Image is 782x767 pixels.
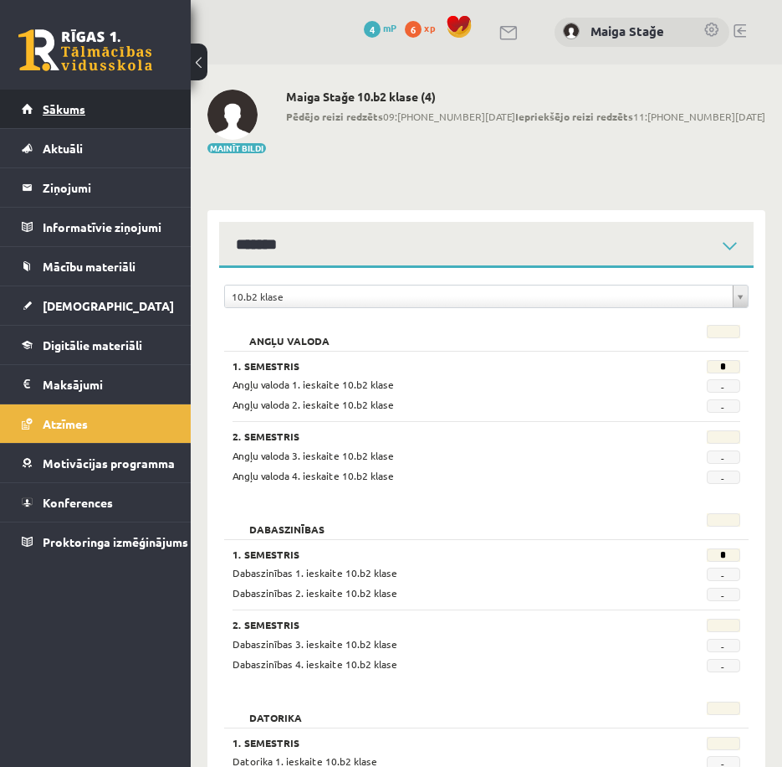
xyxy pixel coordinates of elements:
span: 6 [405,21,422,38]
h3: 2. Semestris [233,430,652,442]
span: Sākums [43,101,85,116]
span: Atzīmes [43,416,88,431]
span: Digitālie materiāli [43,337,142,353]
span: Angļu valoda 4. ieskaite 10.b2 klase [233,469,394,482]
a: 6 xp [405,21,443,34]
a: Maiga Stağe [590,22,687,41]
span: Mācību materiāli [43,259,135,274]
a: Informatīvie ziņojumi [22,208,170,246]
span: - [707,471,740,484]
span: 4 [364,21,381,38]
a: Digitālie materiāli [22,326,170,364]
legend: Maksājumi [43,365,170,404]
span: - [707,588,740,601]
span: Dabaszinības 1. ieskaite 10.b2 klase [233,566,397,579]
span: [DEMOGRAPHIC_DATA] [43,298,174,313]
span: Dabaszinības 2. ieskaite 10.b2 klase [233,586,397,600]
span: 10.b2 klase [232,286,726,307]
span: - [707,659,740,672]
a: Mācību materiāli [22,247,170,286]
b: Iepriekšējo reizi redzēts [515,110,633,123]
a: Motivācijas programma [22,444,170,482]
span: 09:[PHONE_NUMBER][DATE] 11:[PHONE_NUMBER][DATE] [286,109,765,124]
a: Rīgas 1. Tālmācības vidusskola [18,29,152,71]
a: Konferences [22,483,170,522]
h2: Datorika [233,702,319,718]
legend: Ziņojumi [43,168,170,207]
span: - [707,450,740,464]
h2: Maiga Stağe 10.b2 klase (4) [286,90,765,104]
span: mP [383,21,396,34]
h3: 1. Semestris [233,548,652,560]
span: Motivācijas programma [43,456,175,471]
span: - [707,568,740,581]
span: Dabaszinības 3. ieskaite 10.b2 klase [233,637,397,651]
a: Ziņojumi [22,168,170,207]
legend: Informatīvie ziņojumi [43,208,170,246]
a: Atzīmes [22,404,170,443]
a: 10.b2 klase [225,286,748,307]
button: Mainīt bildi [207,143,266,153]
h2: Angļu valoda [233,325,346,342]
span: Angļu valoda 1. ieskaite 10.b2 klase [233,378,394,391]
span: Angļu valoda 2. ieskaite 10.b2 klase [233,398,394,411]
span: - [707,379,740,393]
span: Proktoringa izmēģinājums [43,534,188,549]
span: xp [424,21,435,34]
span: - [707,399,740,413]
b: Pēdējo reizi redzēts [286,110,383,123]
h2: Dabaszinības [233,513,341,530]
a: Sākums [22,90,170,128]
span: Konferences [43,495,113,510]
a: [DEMOGRAPHIC_DATA] [22,286,170,325]
span: Aktuāli [43,141,83,156]
h3: 1. Semestris [233,737,652,749]
span: - [707,639,740,652]
span: Dabaszinības 4. ieskaite 10.b2 klase [233,657,397,671]
h3: 2. Semestris [233,619,652,631]
span: Angļu valoda 3. ieskaite 10.b2 klase [233,449,394,462]
a: Aktuāli [22,129,170,167]
a: Maksājumi [22,365,170,404]
a: 4 mP [364,21,396,34]
img: Maiga Stağe [563,23,580,39]
img: Maiga Stağe [207,90,258,140]
a: Proktoringa izmēģinājums [22,522,170,561]
h3: 1. Semestris [233,360,652,372]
